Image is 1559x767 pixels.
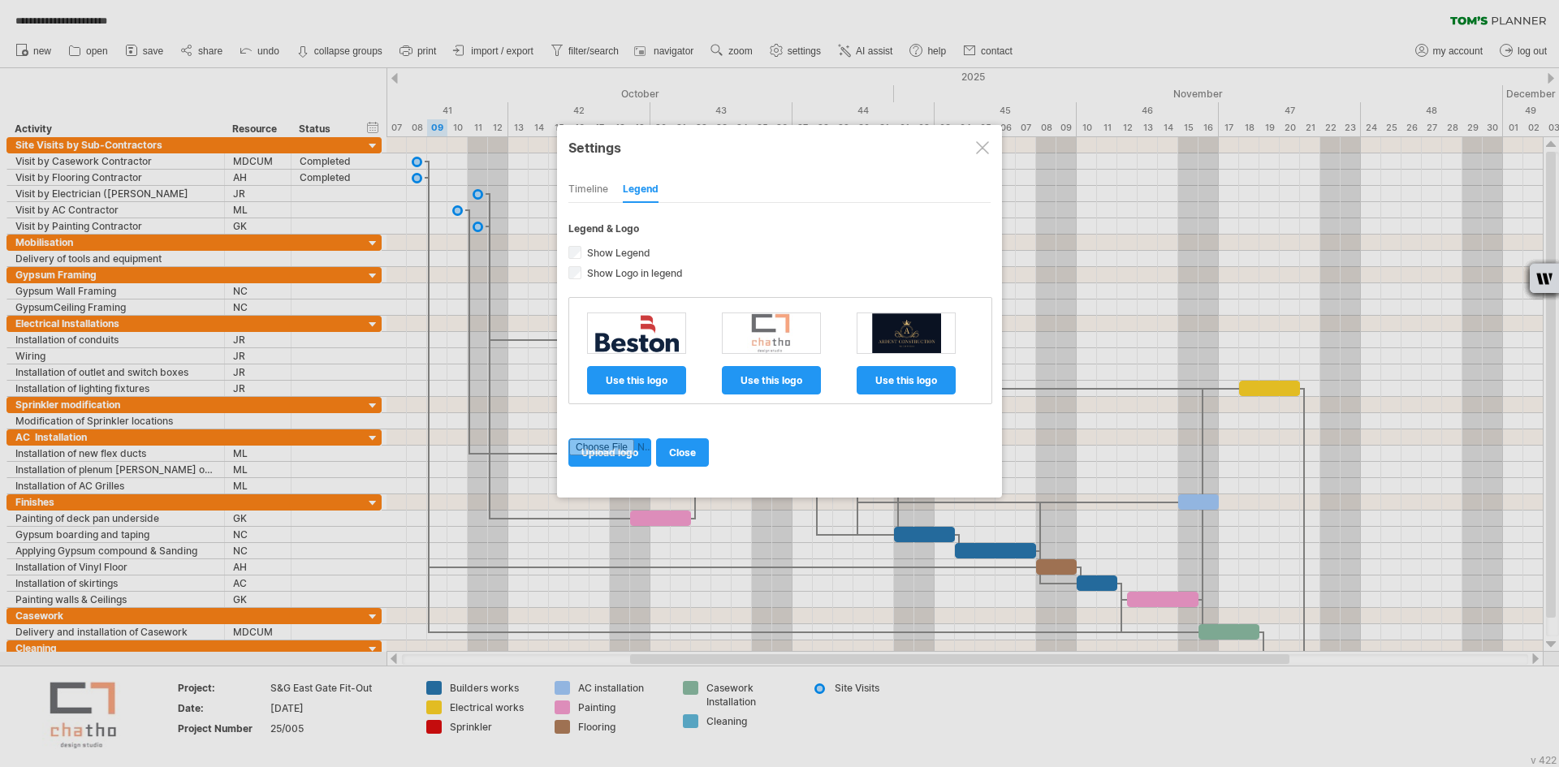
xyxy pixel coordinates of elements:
[623,177,659,203] div: Legend
[568,132,991,162] div: Settings
[581,446,638,459] span: upload logo
[875,374,937,386] span: use this logo
[568,177,608,203] div: Timeline
[872,313,941,353] img: ec03a616-ac44-49c2-b104-d21960387231.png
[606,374,667,386] span: use this logo
[584,267,683,279] span: Show Logo in legend
[595,314,679,353] img: 14e28263-35e1-430d-a036-c54c1c6f70f7.png
[747,313,796,353] img: a7afadfc-1607-4ab0-acf0-2fd66ec72651.png
[568,222,991,235] div: Legend & Logo
[568,438,651,467] a: upload logo
[656,438,709,467] a: close
[584,247,650,259] span: Show Legend
[669,446,696,459] span: close
[722,366,821,394] a: use this logo
[741,374,802,386] span: use this logo
[587,366,686,394] a: use this logo
[857,366,956,394] a: use this logo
